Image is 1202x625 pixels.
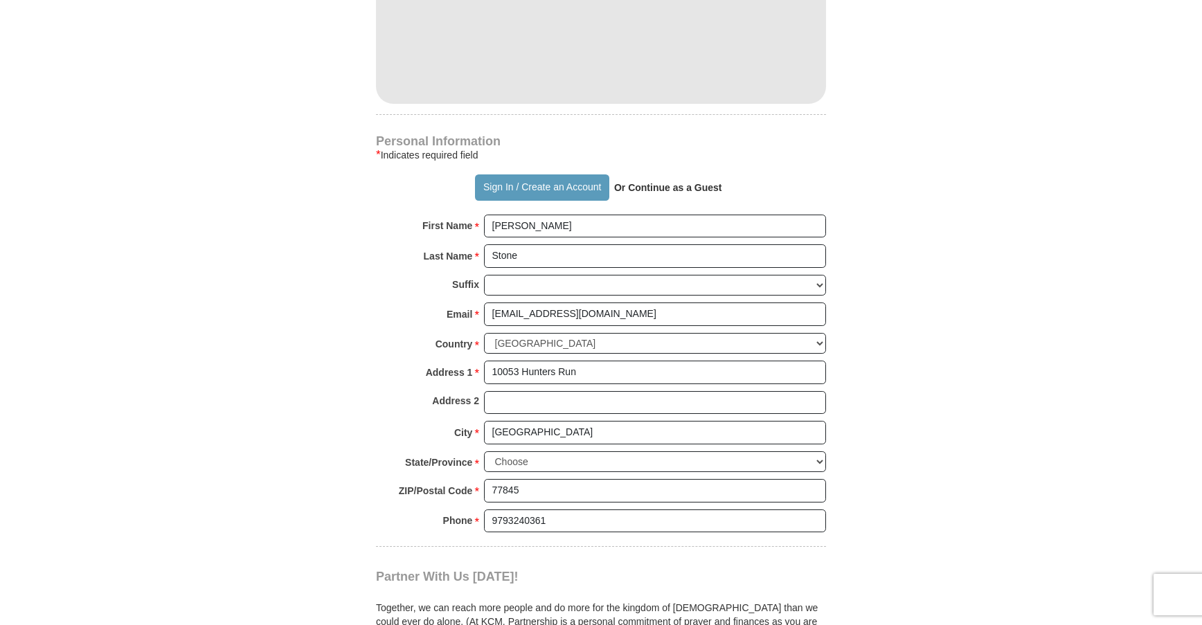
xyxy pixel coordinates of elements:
[422,216,472,235] strong: First Name
[452,275,479,294] strong: Suffix
[475,174,609,201] button: Sign In / Create an Account
[614,182,722,193] strong: Or Continue as a Guest
[399,481,473,500] strong: ZIP/Postal Code
[376,136,826,147] h4: Personal Information
[376,147,826,163] div: Indicates required field
[454,423,472,442] strong: City
[432,391,479,410] strong: Address 2
[436,334,473,354] strong: Country
[405,453,472,472] strong: State/Province
[443,511,473,530] strong: Phone
[426,363,473,382] strong: Address 1
[447,305,472,324] strong: Email
[424,246,473,266] strong: Last Name
[376,570,519,583] span: Partner With Us [DATE]!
